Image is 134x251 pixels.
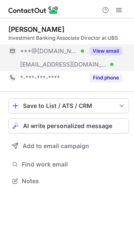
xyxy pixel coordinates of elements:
button: Reveal Button [89,74,122,82]
span: Add to email campaign [23,143,89,149]
span: AI write personalized message [23,123,112,129]
button: AI write personalized message [8,118,129,133]
span: Find work email [22,161,126,168]
span: ***@[DOMAIN_NAME] [20,47,78,55]
button: Reveal Button [89,47,122,55]
button: Find work email [8,159,129,170]
img: ContactOut v5.3.10 [8,5,59,15]
button: save-profile-one-click [8,98,129,113]
div: [PERSON_NAME] [8,25,64,33]
button: Notes [8,175,129,187]
div: Investment Banking Associate Director at UBS [8,34,129,42]
span: [EMAIL_ADDRESS][DOMAIN_NAME] [20,61,107,68]
button: Add to email campaign [8,138,129,154]
span: Notes [22,177,126,185]
div: Save to List / ATS / CRM [23,102,114,109]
